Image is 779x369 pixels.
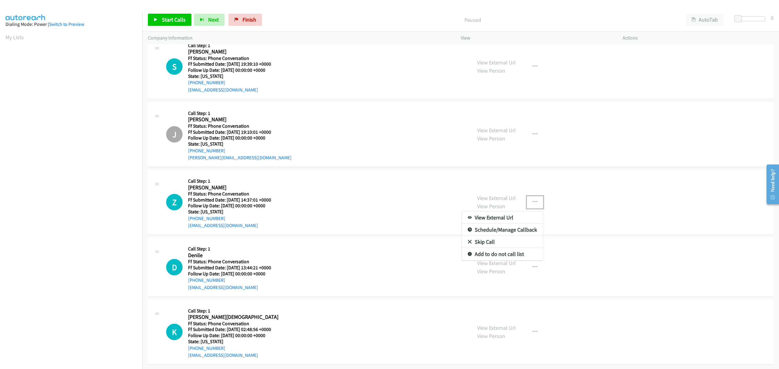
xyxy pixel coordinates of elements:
a: Switch to Preview [49,21,84,27]
h1: D [166,259,183,275]
a: Skip Call [462,236,543,248]
a: Add to do not call list [462,248,543,260]
iframe: Dialpad [5,47,142,336]
div: Dialing Mode: Power | [5,21,137,28]
a: Schedule/Manage Callback [462,224,543,236]
a: My Lists [5,34,24,41]
h1: K [166,324,183,340]
a: View External Url [462,212,543,224]
div: The call is yet to be attempted [166,324,183,340]
iframe: Resource Center [762,160,779,209]
div: The call is yet to be attempted [166,259,183,275]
